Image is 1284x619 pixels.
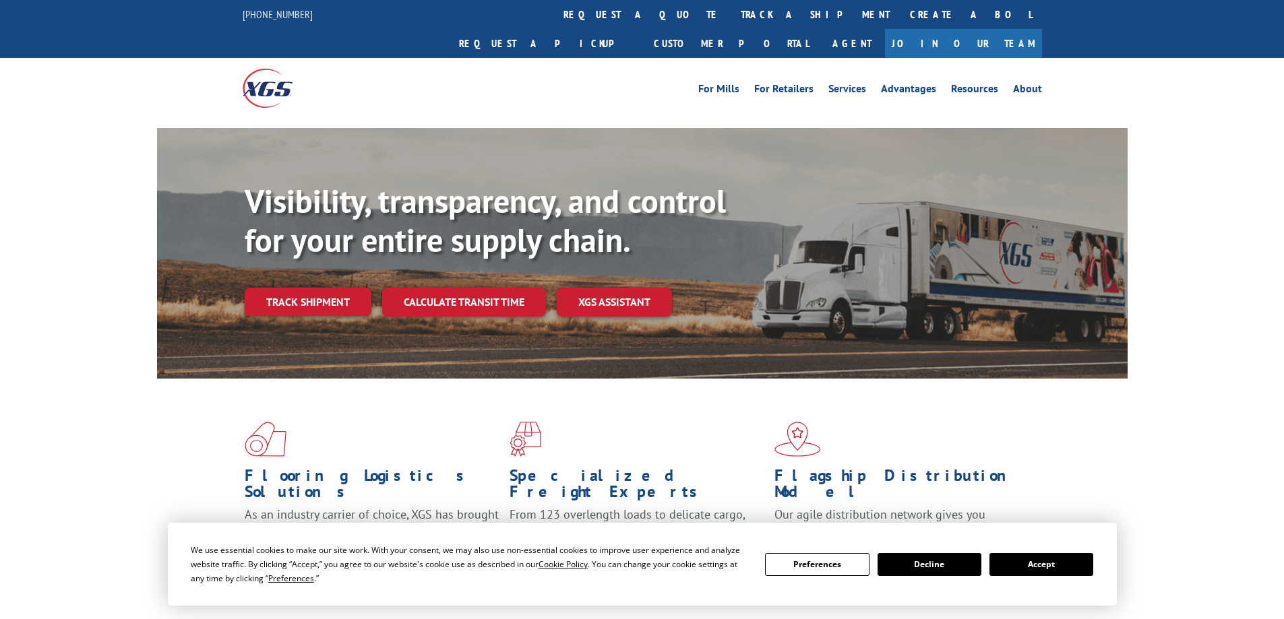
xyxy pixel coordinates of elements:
[557,288,672,317] a: XGS ASSISTANT
[191,543,749,585] div: We use essential cookies to make our site work. With your consent, we may also use non-essential ...
[951,84,998,98] a: Resources
[828,84,866,98] a: Services
[449,29,644,58] a: Request a pickup
[539,558,588,570] span: Cookie Policy
[510,422,541,457] img: xgs-icon-focused-on-flooring-red
[245,288,371,316] a: Track shipment
[168,523,1117,606] div: Cookie Consent Prompt
[245,422,286,457] img: xgs-icon-total-supply-chain-intelligence-red
[774,507,1022,538] span: Our agile distribution network gives you nationwide inventory management on demand.
[510,467,764,507] h1: Specialized Freight Experts
[1013,84,1042,98] a: About
[245,507,499,554] span: As an industry carrier of choice, XGS has brought innovation and dedication to flooring logistics...
[819,29,885,58] a: Agent
[774,422,821,457] img: xgs-icon-flagship-distribution-model-red
[268,573,314,584] span: Preferences
[878,553,981,576] button: Decline
[243,7,313,21] a: [PHONE_NUMBER]
[885,29,1042,58] a: Join Our Team
[698,84,739,98] a: For Mills
[765,553,869,576] button: Preferences
[245,180,726,261] b: Visibility, transparency, and control for your entire supply chain.
[754,84,814,98] a: For Retailers
[644,29,819,58] a: Customer Portal
[245,467,499,507] h1: Flooring Logistics Solutions
[774,467,1029,507] h1: Flagship Distribution Model
[510,507,764,566] p: From 123 overlength loads to delicate cargo, our experienced staff knows the best way to move you...
[382,288,546,317] a: Calculate transit time
[989,553,1093,576] button: Accept
[881,84,936,98] a: Advantages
